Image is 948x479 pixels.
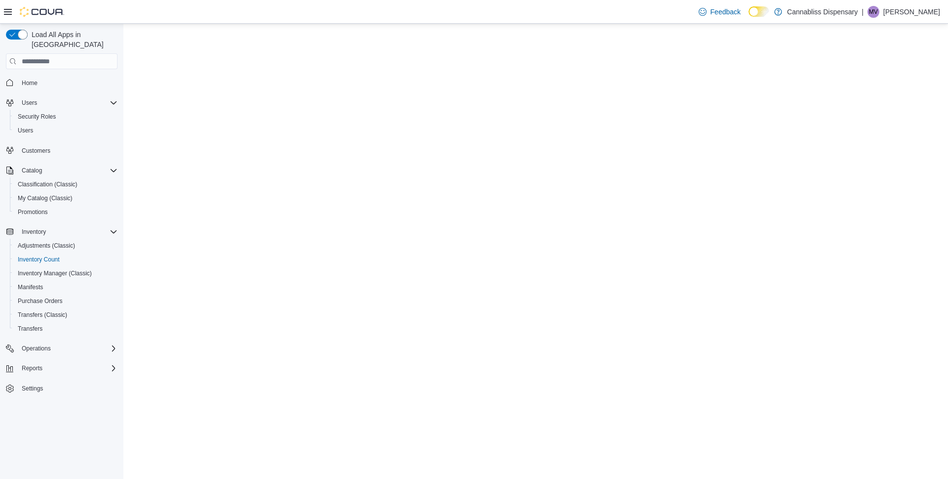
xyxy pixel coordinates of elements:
[10,308,121,322] button: Transfers (Classic)
[10,191,121,205] button: My Catalog (Classic)
[18,165,46,176] button: Catalog
[2,143,121,158] button: Customers
[18,226,50,238] button: Inventory
[22,167,42,174] span: Catalog
[18,145,54,157] a: Customers
[14,125,37,136] a: Users
[2,381,121,395] button: Settings
[14,125,118,136] span: Users
[14,281,118,293] span: Manifests
[10,205,121,219] button: Promotions
[18,180,78,188] span: Classification (Classic)
[18,325,42,333] span: Transfers
[14,240,118,252] span: Adjustments (Classic)
[2,164,121,177] button: Catalog
[10,294,121,308] button: Purchase Orders
[869,6,878,18] span: MV
[22,345,51,352] span: Operations
[14,323,118,335] span: Transfers
[6,71,118,421] nav: Complex example
[18,297,63,305] span: Purchase Orders
[18,311,67,319] span: Transfers (Classic)
[14,254,118,265] span: Inventory Count
[10,322,121,336] button: Transfers
[14,178,118,190] span: Classification (Classic)
[749,6,769,17] input: Dark Mode
[14,178,81,190] a: Classification (Classic)
[18,194,73,202] span: My Catalog (Classic)
[18,269,92,277] span: Inventory Manager (Classic)
[862,6,864,18] p: |
[14,323,46,335] a: Transfers
[18,208,48,216] span: Promotions
[18,383,47,394] a: Settings
[18,127,33,134] span: Users
[10,239,121,253] button: Adjustments (Classic)
[2,361,121,375] button: Reports
[14,192,77,204] a: My Catalog (Classic)
[14,309,118,321] span: Transfers (Classic)
[14,192,118,204] span: My Catalog (Classic)
[22,99,37,107] span: Users
[14,240,79,252] a: Adjustments (Classic)
[10,280,121,294] button: Manifests
[18,242,75,250] span: Adjustments (Classic)
[22,385,43,392] span: Settings
[883,6,940,18] p: [PERSON_NAME]
[711,7,741,17] span: Feedback
[20,7,64,17] img: Cova
[18,97,41,109] button: Users
[18,362,118,374] span: Reports
[10,266,121,280] button: Inventory Manager (Classic)
[22,364,42,372] span: Reports
[2,96,121,110] button: Users
[10,110,121,124] button: Security Roles
[2,342,121,355] button: Operations
[14,254,64,265] a: Inventory Count
[14,111,60,123] a: Security Roles
[14,206,118,218] span: Promotions
[18,165,118,176] span: Catalog
[22,147,50,155] span: Customers
[18,283,43,291] span: Manifests
[695,2,745,22] a: Feedback
[868,6,879,18] div: Moniece Vigil
[10,177,121,191] button: Classification (Classic)
[18,362,46,374] button: Reports
[18,343,55,354] button: Operations
[18,256,60,263] span: Inventory Count
[10,253,121,266] button: Inventory Count
[18,97,118,109] span: Users
[2,75,121,89] button: Home
[787,6,858,18] p: Cannabliss Dispensary
[10,124,121,137] button: Users
[18,343,118,354] span: Operations
[14,206,52,218] a: Promotions
[2,225,121,239] button: Inventory
[14,295,67,307] a: Purchase Orders
[14,281,47,293] a: Manifests
[14,111,118,123] span: Security Roles
[18,76,118,88] span: Home
[22,228,46,236] span: Inventory
[14,267,96,279] a: Inventory Manager (Classic)
[14,267,118,279] span: Inventory Manager (Classic)
[22,79,38,87] span: Home
[18,382,118,394] span: Settings
[18,226,118,238] span: Inventory
[18,113,56,121] span: Security Roles
[18,144,118,157] span: Customers
[28,30,118,49] span: Load All Apps in [GEOGRAPHIC_DATA]
[14,295,118,307] span: Purchase Orders
[14,309,71,321] a: Transfers (Classic)
[18,77,41,89] a: Home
